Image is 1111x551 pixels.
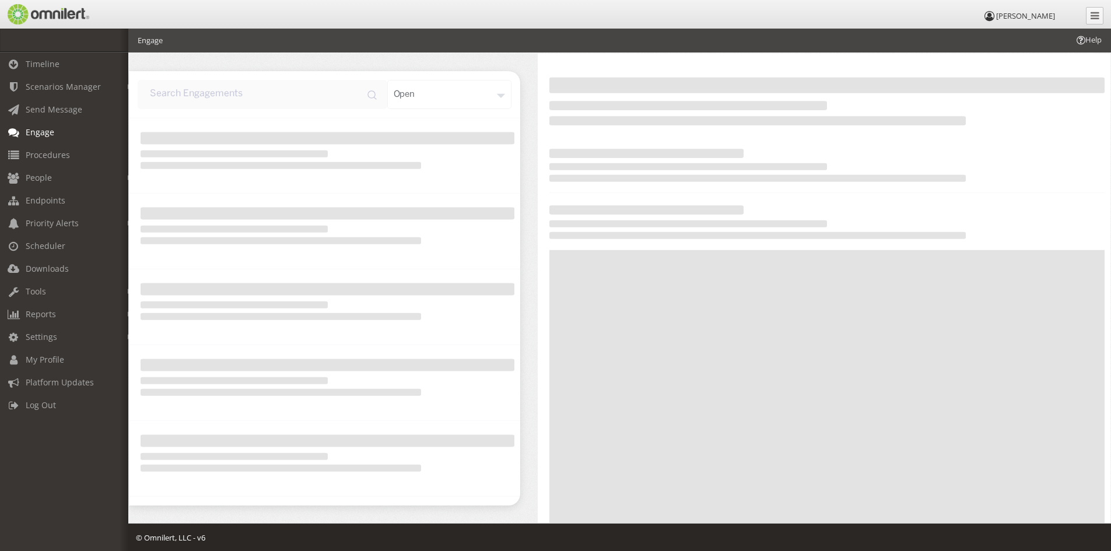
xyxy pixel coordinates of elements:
a: Collapse Menu [1086,7,1103,24]
div: open [387,80,512,109]
span: Send Message [26,104,82,115]
span: Help [1075,34,1102,45]
span: Tools [26,286,46,297]
span: Scheduler [26,240,65,251]
span: Endpoints [26,195,65,206]
span: Downloads [26,263,69,274]
span: Procedures [26,149,70,160]
span: Priority Alerts [26,217,79,229]
span: Scenarios Manager [26,81,101,92]
span: © Omnilert, LLC - v6 [136,532,205,543]
input: input [138,80,387,109]
li: Engage [138,35,163,46]
span: Reports [26,308,56,320]
span: [PERSON_NAME] [996,10,1055,21]
span: Log Out [26,399,56,410]
span: Timeline [26,58,59,69]
span: My Profile [26,354,64,365]
img: Omnilert [6,4,89,24]
span: Engage [26,127,54,138]
span: People [26,172,52,183]
span: Platform Updates [26,377,94,388]
span: Settings [26,331,57,342]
